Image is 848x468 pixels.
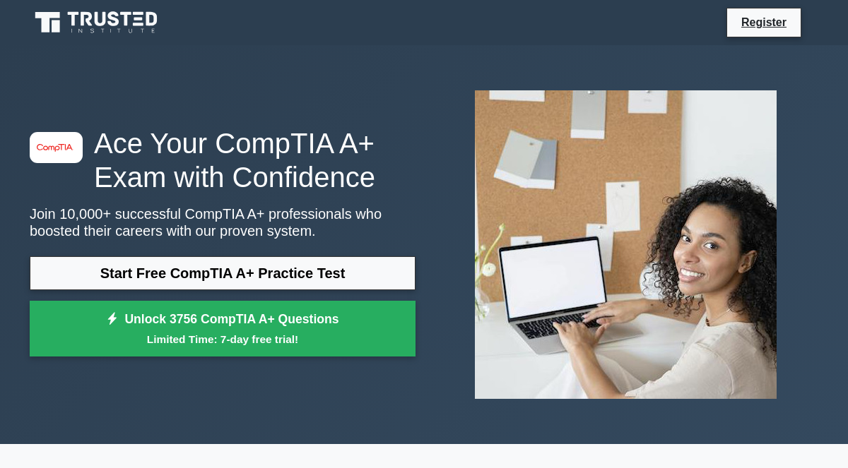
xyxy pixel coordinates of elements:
p: Join 10,000+ successful CompTIA A+ professionals who boosted their careers with our proven system. [30,205,416,239]
a: Unlock 3756 CompTIA A+ QuestionsLimited Time: 7-day free trial! [30,301,416,357]
a: Register [733,13,795,31]
h1: Ace Your CompTIA A+ Exam with Confidence [30,126,416,194]
a: Start Free CompTIA A+ Practice Test [30,256,416,290]
small: Limited Time: 7-day free trial! [47,331,398,347]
